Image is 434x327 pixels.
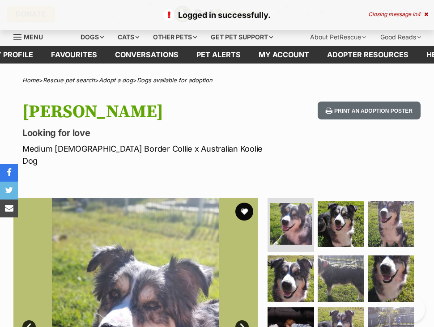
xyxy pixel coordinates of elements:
a: Pet alerts [187,46,250,64]
div: Get pet support [204,28,279,46]
a: Home [22,76,39,84]
a: Adopter resources [318,46,417,64]
span: 4 [417,11,421,17]
a: Adopt a dog [99,76,133,84]
p: Medium [DEMOGRAPHIC_DATA] Border Collie x Australian Koolie Dog [22,143,267,167]
img: Photo of Havard [318,201,364,247]
iframe: Help Scout Beacon - Open [378,296,425,323]
p: Looking for love [22,127,267,139]
img: Photo of Havard [318,255,364,302]
button: Print an adoption poster [318,102,421,120]
img: Photo of Havard [268,255,314,302]
a: Rescue pet search [43,76,95,84]
a: Favourites [42,46,106,64]
img: Photo of Havard [368,201,414,247]
a: Dogs available for adoption [137,76,213,84]
div: Dogs [74,28,110,46]
img: Photo of Havard [270,203,312,245]
div: Good Reads [374,28,427,46]
p: Logged in successfully. [9,9,425,21]
button: favourite [235,203,253,221]
div: Other pets [147,28,203,46]
a: Menu [13,28,49,44]
div: Closing message in [368,11,428,17]
img: Photo of Havard [368,255,414,302]
div: Cats [111,28,145,46]
a: My account [250,46,318,64]
div: About PetRescue [304,28,372,46]
h1: [PERSON_NAME] [22,102,267,122]
span: Menu [24,33,43,41]
a: conversations [106,46,187,64]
